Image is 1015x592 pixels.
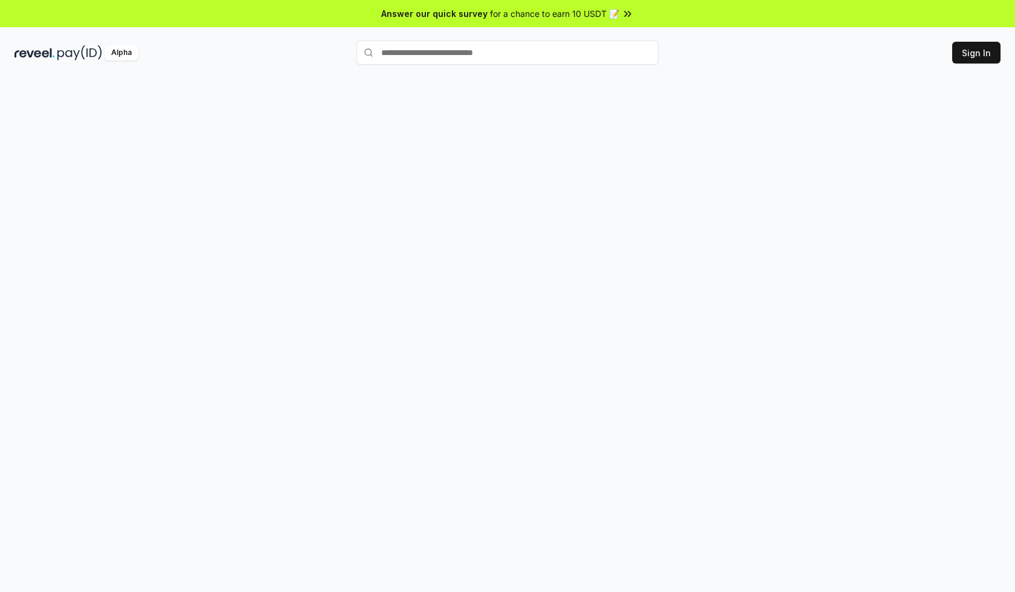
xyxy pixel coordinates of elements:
[381,7,488,20] span: Answer our quick survey
[105,45,138,60] div: Alpha
[952,42,1000,63] button: Sign In
[490,7,619,20] span: for a chance to earn 10 USDT 📝
[57,45,102,60] img: pay_id
[14,45,55,60] img: reveel_dark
